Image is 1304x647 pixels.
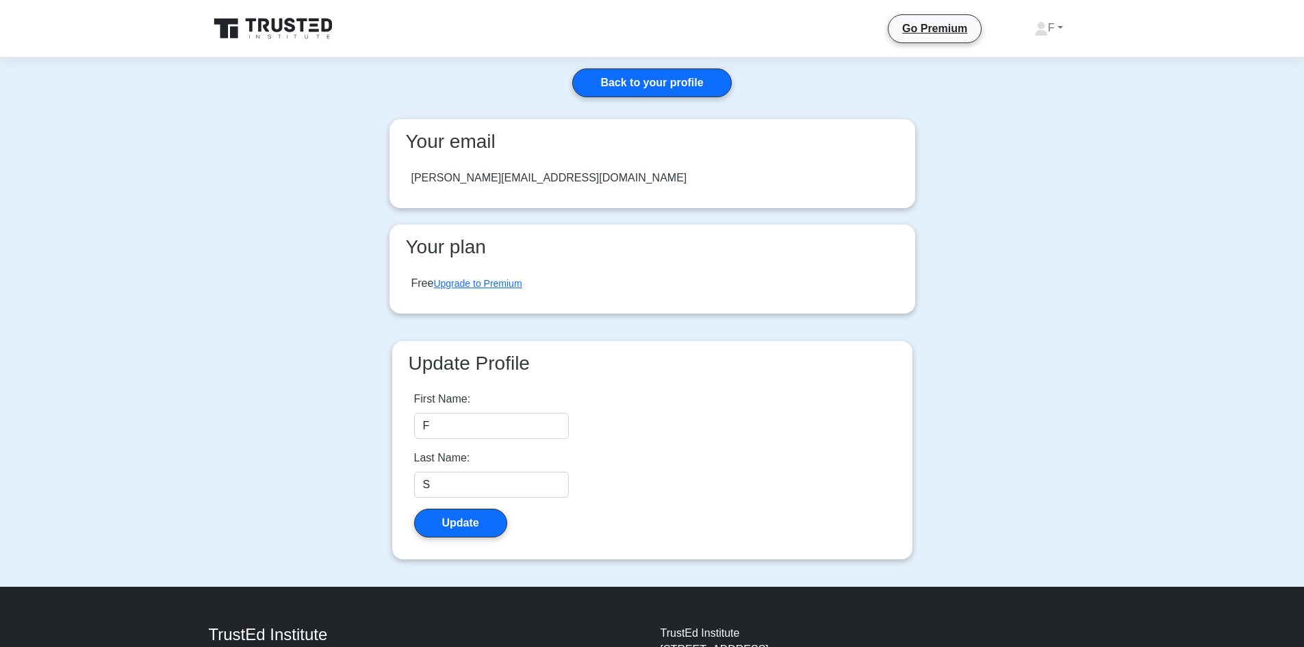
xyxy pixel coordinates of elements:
[433,278,522,289] a: Upgrade to Premium
[414,450,470,466] label: Last Name:
[1001,14,1096,42] a: F
[411,275,522,292] div: Free
[209,625,644,645] h4: TrustEd Institute
[400,236,904,259] h3: Your plan
[572,68,731,97] a: Back to your profile
[894,20,975,37] a: Go Premium
[403,352,902,375] h3: Update Profile
[414,391,471,407] label: First Name:
[411,170,687,186] div: [PERSON_NAME][EMAIL_ADDRESS][DOMAIN_NAME]
[414,509,507,537] button: Update
[400,130,904,153] h3: Your email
